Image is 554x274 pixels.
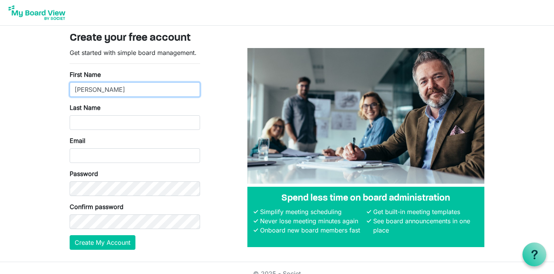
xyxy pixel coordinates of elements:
[70,70,101,79] label: First Name
[371,216,478,235] li: See board announcements in one place
[70,235,135,250] button: Create My Account
[258,216,365,226] li: Never lose meeting minutes again
[70,49,197,56] span: Get started with simple board management.
[70,136,85,145] label: Email
[70,202,123,211] label: Confirm password
[70,169,98,178] label: Password
[254,193,478,204] h4: Spend less time on board administration
[6,3,68,22] img: My Board View Logo
[70,32,484,45] h3: Create your free account
[258,226,365,235] li: Onboard new board members fast
[70,103,100,112] label: Last Name
[247,48,484,184] img: A photograph of board members sitting at a table
[371,207,478,216] li: Get built-in meeting templates
[258,207,365,216] li: Simplify meeting scheduling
